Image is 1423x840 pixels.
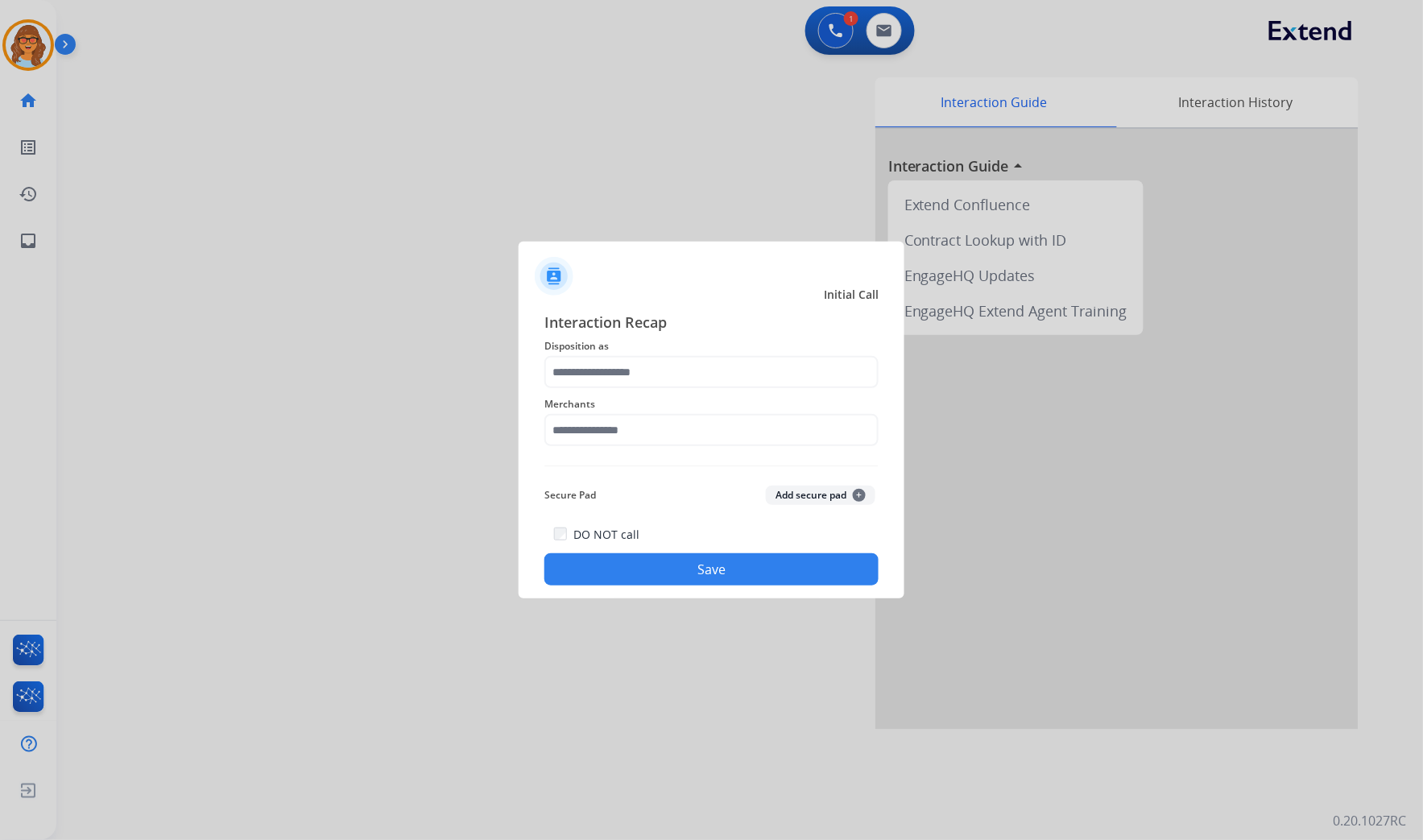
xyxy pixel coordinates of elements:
[544,486,596,505] span: Secure Pad
[573,527,639,543] label: DO NOT call
[544,311,879,337] span: Interaction Recap
[824,287,879,303] span: Initial Call
[544,466,879,466] img: contact-recap-line.svg
[544,337,879,356] span: Disposition as
[535,257,573,296] img: contactIcon
[766,486,875,505] button: Add secure pad+
[544,395,879,414] span: Merchants
[1334,811,1407,830] p: 0.20.1027RC
[853,489,866,502] span: +
[544,553,879,586] button: Save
